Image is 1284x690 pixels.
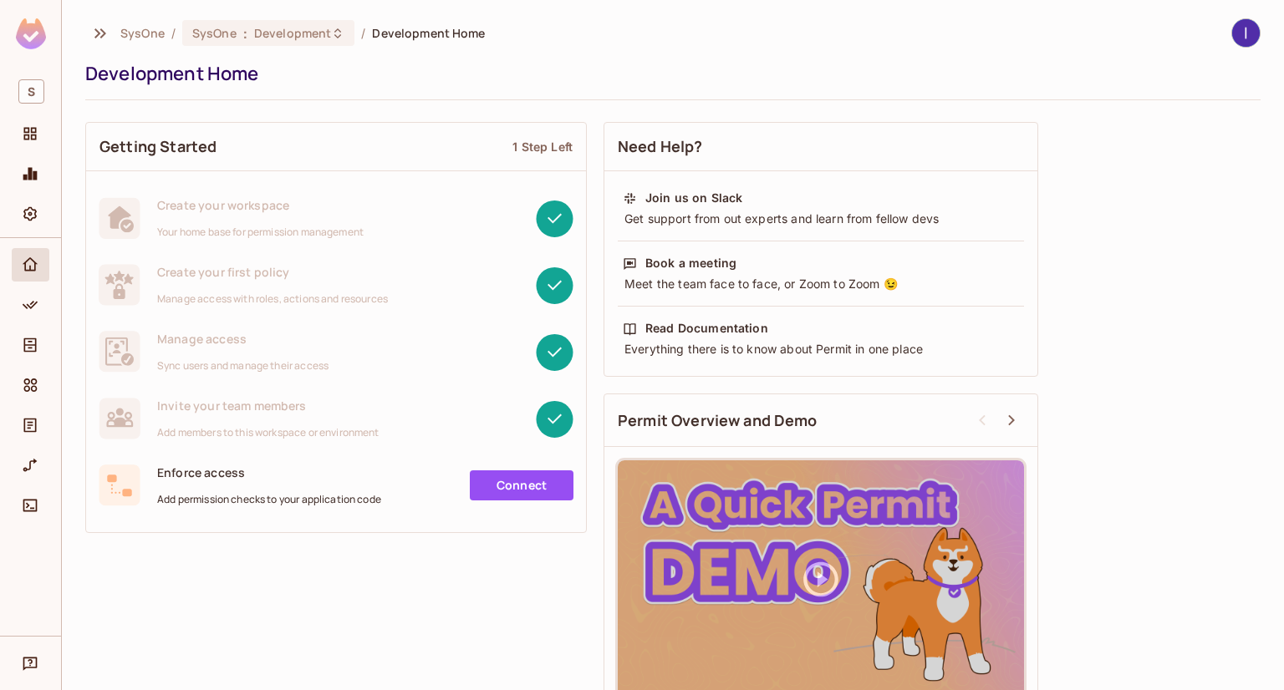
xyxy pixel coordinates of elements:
div: Help & Updates [12,647,49,680]
span: Manage access with roles, actions and resources [157,292,388,306]
div: Elements [12,368,49,402]
div: 1 Step Left [512,139,573,155]
div: Projects [12,117,49,150]
span: Sync users and manage their access [157,359,329,373]
div: Join us on Slack [645,190,742,206]
span: SysOne [192,25,237,41]
div: Book a meeting [645,255,736,271]
span: Your home base for permission management [157,226,364,239]
div: Directory [12,328,49,362]
span: Create your workspace [157,197,364,213]
span: Need Help? [618,136,703,157]
span: Add permission checks to your application code [157,493,381,506]
span: the active workspace [120,25,165,41]
img: SReyMgAAAABJRU5ErkJggg== [16,18,46,49]
div: Policy [12,288,49,322]
div: Development Home [85,61,1252,86]
div: Read Documentation [645,320,768,337]
li: / [171,25,176,41]
span: Invite your team members [157,398,380,413]
div: Meet the team face to face, or Zoom to Zoom 😉 [623,276,1019,292]
div: Home [12,248,49,282]
span: : [242,27,248,40]
div: Get support from out experts and learn from fellow devs [623,211,1019,227]
li: / [361,25,365,41]
span: Development Home [372,25,485,41]
img: lâm kiều [1232,19,1260,47]
span: Development [254,25,331,41]
span: Add members to this workspace or environment [157,426,380,439]
div: Workspace: SysOne [12,73,49,110]
a: Connect [470,470,573,500]
div: Settings [12,197,49,231]
span: Create your first policy [157,264,388,280]
div: Monitoring [12,157,49,190]
div: Everything there is to know about Permit in one place [623,341,1019,358]
div: URL Mapping [12,449,49,482]
div: Audit Log [12,408,49,442]
span: Enforce access [157,464,381,480]
span: Manage access [157,331,329,347]
span: Getting Started [99,136,217,157]
span: Permit Overview and Demo [618,410,818,431]
span: S [18,79,44,104]
div: Connect [12,489,49,522]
